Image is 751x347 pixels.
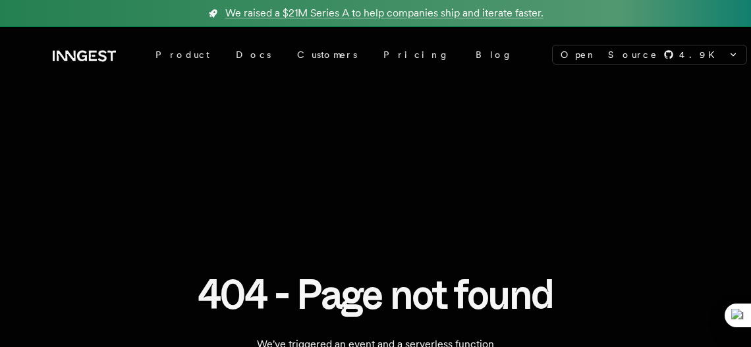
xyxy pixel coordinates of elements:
[284,43,370,67] a: Customers
[223,43,284,67] a: Docs
[561,48,658,61] span: Open Source
[142,43,223,67] div: Product
[679,48,723,61] span: 4.9 K
[198,272,553,317] h1: 404 - Page not found
[462,43,526,67] a: Blog
[225,5,543,21] span: We raised a $21M Series A to help companies ship and iterate faster.
[370,43,462,67] a: Pricing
